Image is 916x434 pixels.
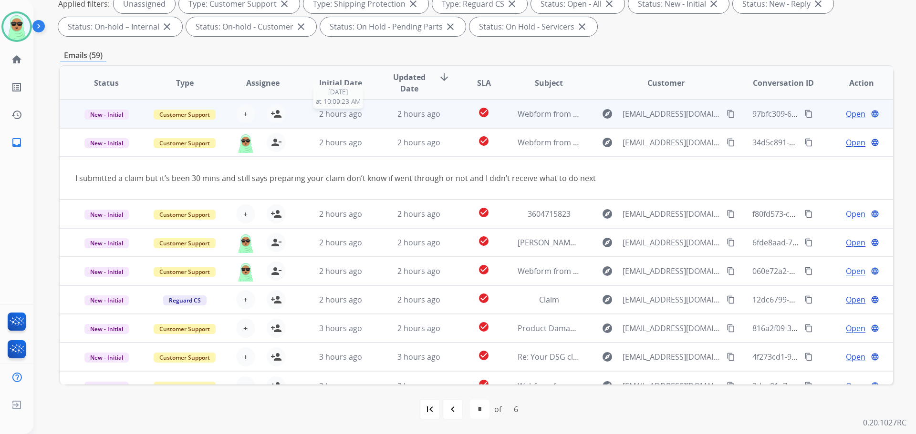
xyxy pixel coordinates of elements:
[602,137,613,148] mat-icon: explore
[518,137,734,148] span: Webform from [EMAIL_ADDRESS][DOMAIN_NAME] on [DATE]
[94,77,119,89] span: Status
[518,109,734,119] span: Webform from [EMAIL_ADDRESS][DOMAIN_NAME] on [DATE]
[84,267,129,277] span: New - Initial
[478,379,489,390] mat-icon: check_circle
[388,71,431,94] span: Updated Date
[804,382,813,390] mat-icon: content_copy
[727,210,735,218] mat-icon: content_copy
[58,17,182,36] div: Status: On-hold – Internal
[871,238,879,247] mat-icon: language
[84,238,129,248] span: New - Initial
[727,110,735,118] mat-icon: content_copy
[445,21,456,32] mat-icon: close
[602,208,613,220] mat-icon: explore
[397,137,440,148] span: 2 hours ago
[576,21,588,32] mat-icon: close
[84,295,129,305] span: New - Initial
[236,376,255,395] button: +
[846,237,865,248] span: Open
[478,107,489,118] mat-icon: check_circle
[3,13,30,40] img: avatar
[804,295,813,304] mat-icon: content_copy
[271,108,282,120] mat-icon: person_add
[243,380,248,392] span: +
[319,294,362,305] span: 2 hours ago
[623,137,721,148] span: [EMAIL_ADDRESS][DOMAIN_NAME]
[11,109,22,121] mat-icon: history
[319,381,362,391] span: 3 hours ago
[176,77,194,89] span: Type
[477,77,491,89] span: SLA
[438,71,450,83] mat-icon: arrow_downward
[236,204,255,223] button: +
[271,237,282,248] mat-icon: person_remove
[163,295,207,305] span: Reguard CS
[84,210,129,220] span: New - Initial
[846,108,865,120] span: Open
[846,380,865,392] span: Open
[397,323,440,333] span: 2 hours ago
[752,323,896,333] span: 816a2f09-3b12-4b82-b39c-fe5b7c613c71
[246,77,280,89] span: Assignee
[602,351,613,363] mat-icon: explore
[271,137,282,148] mat-icon: person_remove
[871,382,879,390] mat-icon: language
[397,237,440,248] span: 2 hours ago
[752,137,892,148] span: 34d5c891-5cef-4174-81ff-33888ecac83c
[871,324,879,333] mat-icon: language
[846,323,865,334] span: Open
[319,237,362,248] span: 2 hours ago
[397,266,440,276] span: 2 hours ago
[236,133,255,153] img: agent-avatar
[871,353,879,361] mat-icon: language
[815,66,893,100] th: Action
[316,87,361,97] span: [DATE]
[752,209,895,219] span: f80fd573-c848-4df0-b638-44dc55b69411
[752,266,895,276] span: 060e72a2-ad4d-4a6f-8d32-9f196c14df40
[863,417,906,428] p: 0.20.1027RC
[236,104,255,123] button: +
[647,77,685,89] span: Customer
[75,172,722,184] div: I submitted a claim but it’s been 30 mins and still says preparing your claim don’t know if went ...
[319,352,362,362] span: 3 hours ago
[154,210,216,220] span: Customer Support
[154,324,216,334] span: Customer Support
[236,262,255,282] img: agent-avatar
[846,208,865,220] span: Open
[243,208,248,220] span: +
[752,381,896,391] span: 2dee81a7-87c5-4ad4-9365-fd8c20af8397
[727,138,735,147] mat-icon: content_copy
[271,380,282,392] mat-icon: person_add
[602,108,613,120] mat-icon: explore
[84,324,129,334] span: New - Initial
[602,237,613,248] mat-icon: explore
[871,138,879,147] mat-icon: language
[518,266,734,276] span: Webform from [EMAIL_ADDRESS][DOMAIN_NAME] on [DATE]
[871,210,879,218] mat-icon: language
[727,382,735,390] mat-icon: content_copy
[602,265,613,277] mat-icon: explore
[518,237,634,248] span: [PERSON_NAME] repair necklace
[154,382,216,392] span: Customer Support
[727,267,735,275] mat-icon: content_copy
[236,290,255,309] button: +
[752,352,896,362] span: 4f273cd1-99b7-4f34-b158-27097740c4a0
[236,319,255,338] button: +
[535,77,563,89] span: Subject
[271,208,282,220] mat-icon: person_add
[804,110,813,118] mat-icon: content_copy
[161,21,173,32] mat-icon: close
[243,108,248,120] span: +
[752,237,899,248] span: 6fde8aad-7102-4cd7-9e09-ce283b63b1ad
[752,294,896,305] span: 12dc6799-83c4-4a6f-8d5f-ad51ed377c30
[319,109,362,119] span: 2 hours ago
[804,210,813,218] mat-icon: content_copy
[518,352,691,362] span: Re: Your DSG claim is approved for replacement
[243,351,248,363] span: +
[506,400,526,419] div: 6
[84,138,129,148] span: New - Initial
[320,17,466,36] div: Status: On Hold - Pending Parts
[478,135,489,147] mat-icon: check_circle
[623,208,721,220] span: [EMAIL_ADDRESS][DOMAIN_NAME]
[846,294,865,305] span: Open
